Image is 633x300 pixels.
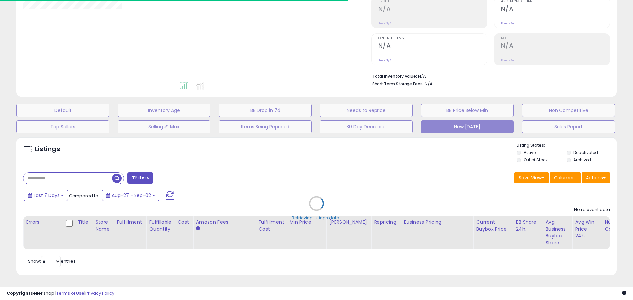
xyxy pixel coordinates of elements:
[320,104,413,117] button: Needs to Reprice
[372,72,605,80] li: N/A
[320,120,413,133] button: 30 Day Decrease
[421,120,514,133] button: New [DATE]
[378,42,487,51] h2: N/A
[501,21,514,25] small: Prev: N/A
[219,120,312,133] button: Items Being Repriced
[501,58,514,62] small: Prev: N/A
[501,5,610,14] h2: N/A
[7,290,31,296] strong: Copyright
[425,81,433,87] span: N/A
[85,290,114,296] a: Privacy Policy
[16,104,109,117] button: Default
[7,290,114,297] div: seller snap | |
[522,120,615,133] button: Sales Report
[372,81,424,87] b: Short Term Storage Fees:
[219,104,312,117] button: BB Drop in 7d
[292,215,341,221] div: Retrieving listings data..
[118,120,211,133] button: Selling @ Max
[501,42,610,51] h2: N/A
[56,290,84,296] a: Terms of Use
[378,37,487,40] span: Ordered Items
[378,5,487,14] h2: N/A
[421,104,514,117] button: BB Price Below Min
[522,104,615,117] button: Non Competitive
[378,21,391,25] small: Prev: N/A
[16,120,109,133] button: Top Sellers
[501,37,610,40] span: ROI
[378,58,391,62] small: Prev: N/A
[118,104,211,117] button: Inventory Age
[372,73,417,79] b: Total Inventory Value:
